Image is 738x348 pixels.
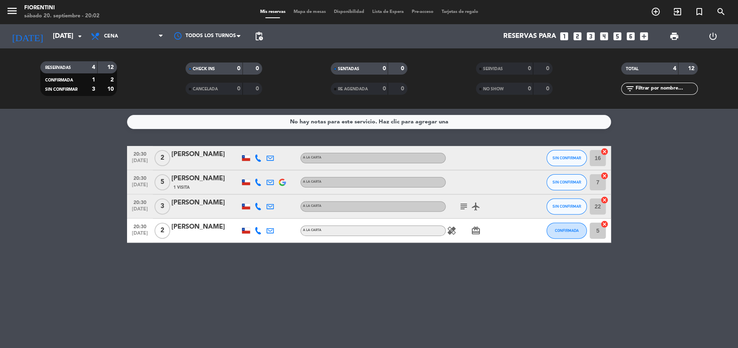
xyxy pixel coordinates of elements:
[527,66,531,71] strong: 0
[193,87,218,91] span: CANCELADA
[471,202,481,211] i: airplanemode_active
[586,31,596,42] i: looks_3
[75,31,85,41] i: arrow_drop_down
[130,206,150,216] span: [DATE]
[171,222,240,232] div: [PERSON_NAME]
[408,10,438,14] span: Pre-acceso
[673,7,682,17] i: exit_to_app
[107,86,115,92] strong: 10
[552,180,581,184] span: SIN CONFIRMAR
[599,31,609,42] i: looks_4
[290,117,448,127] div: No hay notas para este servicio. Haz clic para agregar una
[279,179,286,186] img: google-logo.png
[45,78,73,82] span: CONFIRMADA
[673,66,676,71] strong: 4
[694,24,732,48] div: LOG OUT
[173,184,190,191] span: 1 Visita
[368,10,408,14] span: Lista de Espera
[92,65,95,70] strong: 4
[130,182,150,192] span: [DATE]
[401,66,406,71] strong: 0
[546,198,587,215] button: SIN CONFIRMAR
[303,204,321,208] span: A LA CARTA
[546,223,587,239] button: CONFIRMADA
[92,77,95,83] strong: 1
[626,67,638,71] span: TOTAL
[303,229,321,232] span: A LA CARTA
[154,223,170,239] span: 2
[694,7,704,17] i: turned_in_not
[669,31,679,41] span: print
[154,174,170,190] span: 5
[688,66,696,71] strong: 12
[338,87,368,91] span: RE AGENDADA
[256,66,261,71] strong: 0
[600,172,609,180] i: cancel
[639,31,649,42] i: add_box
[612,31,623,42] i: looks_5
[401,86,406,92] strong: 0
[110,77,115,83] strong: 2
[256,86,261,92] strong: 0
[651,7,661,17] i: add_circle_outline
[600,196,609,204] i: cancel
[382,86,386,92] strong: 0
[107,65,115,70] strong: 12
[572,31,583,42] i: looks_two
[552,156,581,160] span: SIN CONFIRMAR
[303,180,321,183] span: A LA CARTA
[130,221,150,231] span: 20:30
[237,66,240,71] strong: 0
[546,150,587,166] button: SIN CONFIRMAR
[130,197,150,206] span: 20:30
[546,86,551,92] strong: 0
[708,31,717,41] i: power_settings_new
[256,10,290,14] span: Mis reservas
[600,148,609,156] i: cancel
[330,10,368,14] span: Disponibilidad
[130,158,150,167] span: [DATE]
[290,10,330,14] span: Mapa de mesas
[45,66,71,70] span: RESERVADAS
[552,204,581,208] span: SIN CONFIRMAR
[459,202,469,211] i: subject
[24,12,100,20] div: sábado 20. septiembre - 20:02
[382,66,386,71] strong: 0
[154,198,170,215] span: 3
[171,149,240,160] div: [PERSON_NAME]
[6,5,18,17] i: menu
[438,10,482,14] span: Tarjetas de regalo
[24,4,100,12] div: Fiorentini
[559,31,569,42] i: looks_one
[237,86,240,92] strong: 0
[130,149,150,158] span: 20:30
[193,67,215,71] span: CHECK INS
[625,84,635,94] i: filter_list
[130,173,150,182] span: 20:30
[471,226,481,235] i: card_giftcard
[546,174,587,190] button: SIN CONFIRMAR
[6,5,18,20] button: menu
[483,87,504,91] span: NO SHOW
[130,231,150,240] span: [DATE]
[716,7,726,17] i: search
[6,27,49,45] i: [DATE]
[154,150,170,166] span: 2
[338,67,359,71] span: SENTADAS
[503,33,556,40] span: Reservas para
[635,84,697,93] input: Filtrar por nombre...
[45,88,77,92] span: SIN CONFIRMAR
[555,228,579,233] span: CONFIRMADA
[254,31,264,41] span: pending_actions
[171,173,240,184] div: [PERSON_NAME]
[303,156,321,159] span: A LA CARTA
[600,220,609,228] i: cancel
[447,226,457,235] i: healing
[483,67,503,71] span: SERVIDAS
[625,31,636,42] i: looks_6
[546,66,551,71] strong: 0
[171,198,240,208] div: [PERSON_NAME]
[527,86,531,92] strong: 0
[104,33,118,39] span: Cena
[92,86,95,92] strong: 3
